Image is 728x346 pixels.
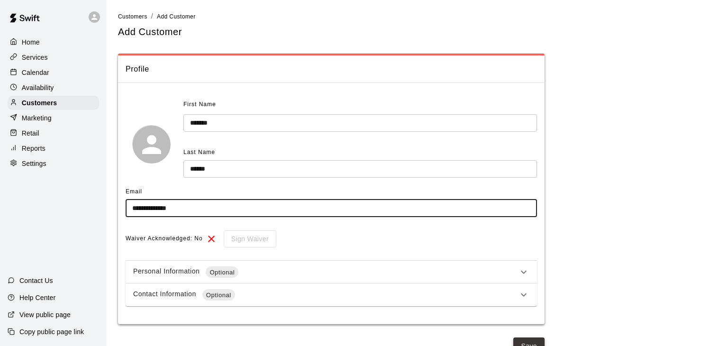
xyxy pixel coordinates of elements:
[22,53,48,62] p: Services
[22,68,49,77] p: Calendar
[8,50,99,64] a: Services
[118,11,717,22] nav: breadcrumb
[202,291,235,300] span: Optional
[8,96,99,110] a: Customers
[126,188,142,195] span: Email
[118,26,182,38] h5: Add Customer
[183,149,215,155] span: Last Name
[22,159,46,168] p: Settings
[19,327,84,337] p: Copy public page link
[8,141,99,155] a: Reports
[183,97,216,112] span: First Name
[22,83,54,92] p: Availability
[133,289,518,300] div: Contact Information
[151,11,153,21] li: /
[126,231,203,246] span: Waiver Acknowledged: No
[126,63,537,75] span: Profile
[8,65,99,80] a: Calendar
[8,126,99,140] a: Retail
[22,128,39,138] p: Retail
[126,261,537,283] div: Personal InformationOptional
[118,13,147,20] span: Customers
[19,293,55,302] p: Help Center
[22,144,45,153] p: Reports
[217,230,276,248] div: To sign waivers in admin, this feature must be enabled in general settings
[8,111,99,125] a: Marketing
[126,283,537,306] div: Contact InformationOptional
[206,268,238,277] span: Optional
[118,12,147,20] a: Customers
[22,37,40,47] p: Home
[19,276,53,285] p: Contact Us
[8,81,99,95] a: Availability
[22,98,57,108] p: Customers
[8,156,99,171] a: Settings
[157,13,196,20] span: Add Customer
[19,310,71,319] p: View public page
[133,266,518,278] div: Personal Information
[8,35,99,49] a: Home
[22,113,52,123] p: Marketing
